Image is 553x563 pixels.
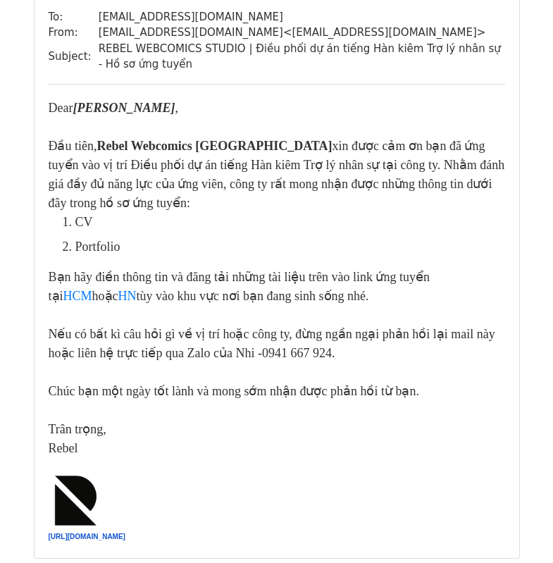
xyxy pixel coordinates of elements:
[99,41,505,73] td: REBEL WEBCOMICS STUDIO | Điều phối dự án tiếng Hàn kiêm Trợ lý nhân sự - Hồ sơ ứng tuyển
[49,420,505,458] div: Trân trọng, Rebel
[73,101,175,115] em: [PERSON_NAME]
[49,270,430,303] font: Bạn hãy điền thông tin và đăng tải những tài liệu trên vào link ứng tuyển tại
[118,289,137,303] a: HN
[49,9,99,25] td: To:
[49,533,125,540] a: [URL][DOMAIN_NAME]
[49,41,99,73] td: Subject:
[49,137,505,213] div: Đầu tiên, xin được cảm ơn bạn đã ứng tuyển vào vị trí Điều phối dự án tiếng Hàn kiêm Trợ lý nhân ...
[75,213,505,232] li: CV
[49,268,505,306] div: hoặc tùy vào khu vực nơi bạn đang sinh sống nhé.
[49,99,505,118] div: Dear ,
[63,289,92,303] a: HCM
[75,237,505,256] li: Portfolio
[49,382,505,401] div: Chúc bạn một ngày tốt lành và mong sớm nhận được phản hồi từ bạn.
[99,9,505,25] td: [EMAIL_ADDRESS][DOMAIN_NAME]
[49,25,99,41] td: From:
[262,346,335,360] font: 0941 667 924.
[49,327,495,360] font: Nếu có bất kì câu hỏi gì về vị trí hoặc công ty, đừng ngần ngại phản hồi lại mail này hoặc liên h...
[99,25,505,41] td: [EMAIL_ADDRESS][DOMAIN_NAME] < [EMAIL_ADDRESS][DOMAIN_NAME] >
[483,495,553,563] iframe: Chat Widget
[97,139,333,153] strong: Rebel Webcomics [GEOGRAPHIC_DATA]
